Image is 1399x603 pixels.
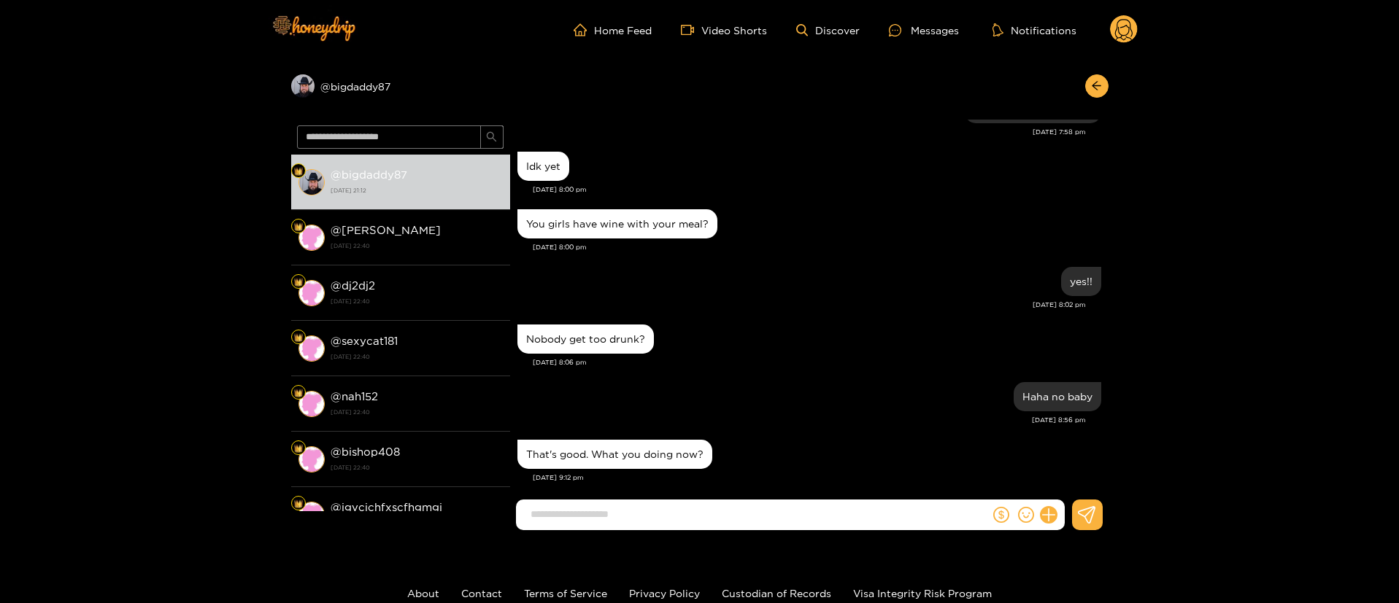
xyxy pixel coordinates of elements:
[291,74,510,98] div: @bigdaddy87
[480,125,504,149] button: search
[331,224,441,236] strong: @ [PERSON_NAME]
[517,152,569,181] div: Aug. 17, 8:00 pm
[298,225,325,251] img: conversation
[1085,74,1109,98] button: arrow-left
[1070,276,1092,287] div: yes!!
[331,279,375,292] strong: @ dj2dj2
[526,333,645,345] div: Nobody get too drunk?
[526,160,560,172] div: Idk yet
[517,127,1086,137] div: [DATE] 7:58 pm
[990,504,1012,526] button: dollar
[331,390,378,402] strong: @ nah152
[331,446,400,458] strong: @ bishop408
[331,405,503,419] strong: [DATE] 22:40
[574,23,652,36] a: Home Feed
[298,391,325,417] img: conversation
[298,335,325,362] img: conversation
[294,278,303,287] img: Fan Level
[517,324,654,354] div: Aug. 17, 8:06 pm
[486,131,497,144] span: search
[993,507,1009,523] span: dollar
[889,22,959,39] div: Messages
[331,350,503,363] strong: [DATE] 22:40
[294,222,303,231] img: Fan Level
[331,461,503,474] strong: [DATE] 22:40
[298,169,325,195] img: conversation
[533,357,1101,367] div: [DATE] 8:06 pm
[533,472,1101,483] div: [DATE] 9:12 pm
[517,300,1086,310] div: [DATE] 8:02 pm
[853,588,992,599] a: Visa Integrity Risk Program
[574,23,594,36] span: home
[681,23,701,36] span: video-camera
[331,295,503,308] strong: [DATE] 22:40
[298,280,325,306] img: conversation
[331,239,503,252] strong: [DATE] 22:40
[461,588,502,599] a: Contact
[533,184,1101,195] div: [DATE] 8:00 pm
[331,335,398,347] strong: @ sexycat181
[331,501,442,513] strong: @ jgvcjchfxscfhgmgj
[524,588,607,599] a: Terms of Service
[517,209,717,238] div: Aug. 17, 8:00 pm
[1022,391,1092,402] div: Haha no baby
[1091,80,1102,93] span: arrow-left
[294,444,303,453] img: Fan Level
[526,218,709,230] div: You girls have wine with your meal?
[331,184,503,197] strong: [DATE] 21:12
[526,448,704,460] div: That's good. What you doing now?
[407,588,439,599] a: About
[331,168,407,181] strong: @ bigdaddy87
[294,167,303,176] img: Fan Level
[722,588,831,599] a: Custodian of Records
[533,242,1101,252] div: [DATE] 8:00 pm
[1018,507,1034,523] span: smile
[681,23,767,36] a: Video Shorts
[1061,267,1101,296] div: Aug. 17, 8:02 pm
[294,499,303,508] img: Fan Level
[629,588,700,599] a: Privacy Policy
[517,415,1086,425] div: [DATE] 8:56 pm
[294,333,303,342] img: Fan Level
[517,440,712,469] div: Aug. 17, 9:12 pm
[1014,382,1101,411] div: Aug. 17, 8:56 pm
[796,24,860,36] a: Discover
[988,23,1081,37] button: Notifications
[294,389,303,397] img: Fan Level
[298,446,325,472] img: conversation
[298,502,325,528] img: conversation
